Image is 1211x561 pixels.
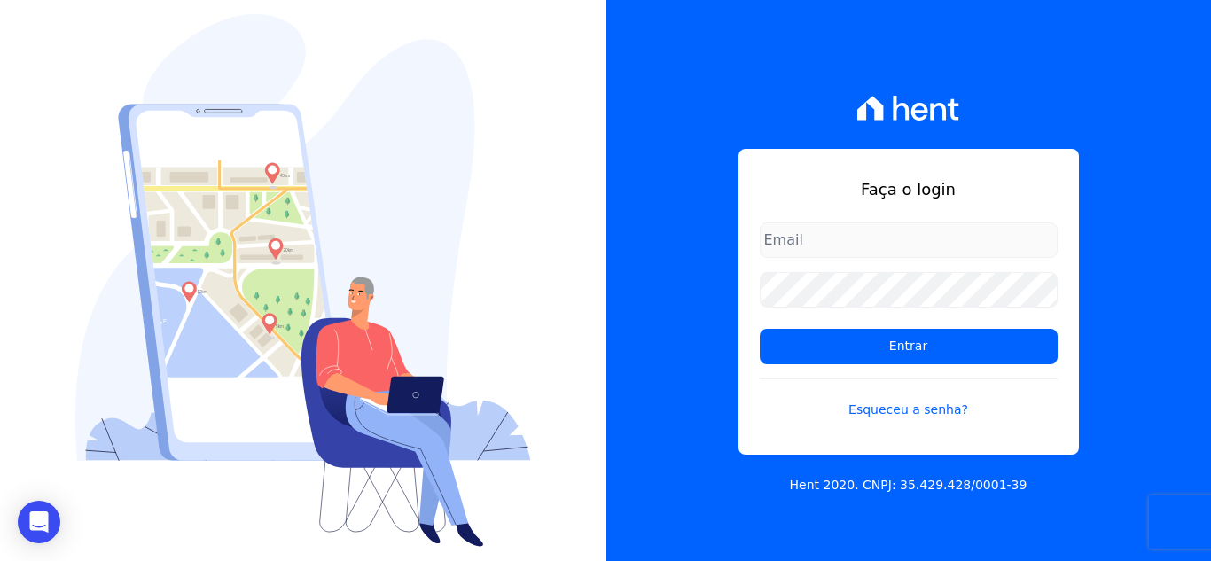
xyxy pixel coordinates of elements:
[760,378,1058,419] a: Esqueceu a senha?
[760,222,1058,258] input: Email
[18,501,60,543] div: Open Intercom Messenger
[760,329,1058,364] input: Entrar
[790,476,1027,495] p: Hent 2020. CNPJ: 35.429.428/0001-39
[75,14,531,547] img: Login
[760,177,1058,201] h1: Faça o login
